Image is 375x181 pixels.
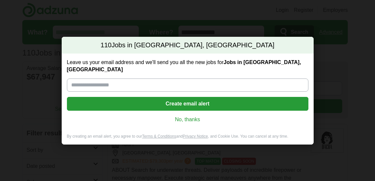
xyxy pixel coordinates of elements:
[67,59,308,73] label: Leave us your email address and we'll send you all the new jobs for
[142,134,176,139] a: Terms & Conditions
[101,41,112,50] span: 110
[67,97,308,111] button: Create email alert
[62,37,314,54] h2: Jobs in [GEOGRAPHIC_DATA], [GEOGRAPHIC_DATA]
[183,134,208,139] a: Privacy Notice
[72,116,303,123] a: No, thanks
[62,134,314,145] div: By creating an email alert, you agree to our and , and Cookie Use. You can cancel at any time.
